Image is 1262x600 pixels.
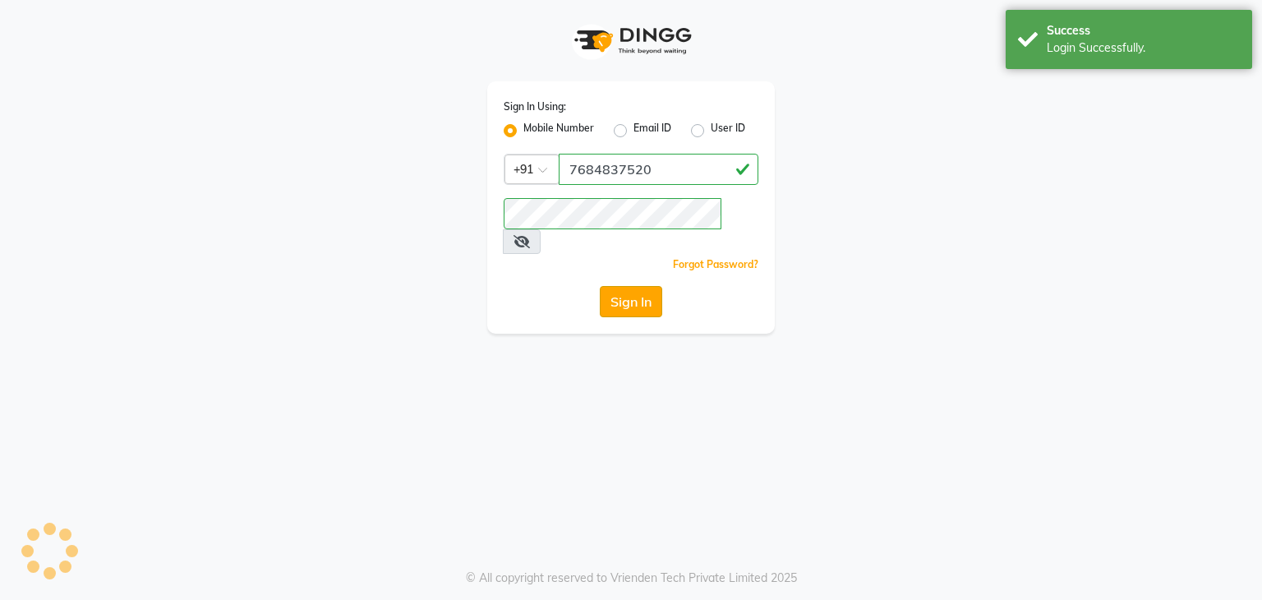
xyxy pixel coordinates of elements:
[565,16,697,65] img: logo1.svg
[1047,39,1240,57] div: Login Successfully.
[673,258,758,270] a: Forgot Password?
[1047,22,1240,39] div: Success
[600,286,662,317] button: Sign In
[633,121,671,141] label: Email ID
[523,121,594,141] label: Mobile Number
[504,99,566,114] label: Sign In Using:
[559,154,758,185] input: Username
[504,198,721,229] input: Username
[711,121,745,141] label: User ID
